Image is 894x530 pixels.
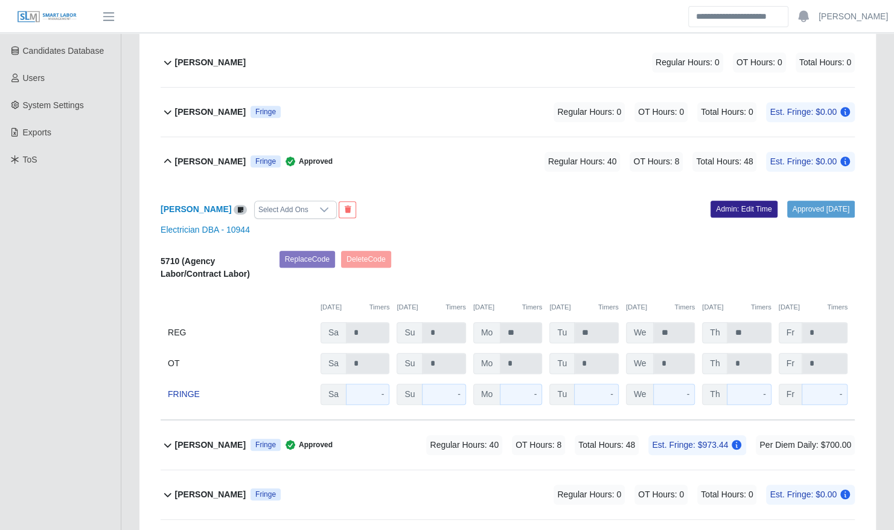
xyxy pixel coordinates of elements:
[255,107,276,117] span: Fringe
[598,302,619,312] button: Timers
[697,485,756,505] span: Total Hours: 0
[473,322,500,343] span: Mo
[763,389,766,399] span: -
[796,53,855,73] span: Total Hours: 0
[23,128,51,137] span: Exports
[779,353,802,374] span: Fr
[710,201,777,218] a: Admin: Edit Time
[544,152,621,172] span: Regular Hours: 40
[23,46,104,56] span: Candidates Database
[445,302,466,312] button: Timers
[766,102,855,122] span: Est. Fringe: $0.00
[674,302,695,312] button: Timers
[175,106,246,118] b: [PERSON_NAME]
[610,389,613,399] span: -
[251,106,281,118] div: Prevailing Wage (Fringe Eligible)
[175,56,246,69] b: [PERSON_NAME]
[161,204,231,214] a: [PERSON_NAME]
[168,353,313,374] div: OT
[281,439,333,451] span: Approved
[161,88,855,137] button: [PERSON_NAME] Fringe Regular Hours: 0 OT Hours: 0 Total Hours: 0 Est. Fringe: $0.00
[549,322,575,343] span: Tu
[23,100,84,110] span: System Settings
[251,488,281,500] div: Prevailing Wage (Fringe Eligible)
[756,435,855,455] span: Per Diem Daily: $700.00
[554,102,625,122] span: Regular Hours: 0
[473,302,542,312] div: [DATE]
[161,137,855,186] button: [PERSON_NAME] Fringe Approved Regular Hours: 40 OT Hours: 8 Total Hours: 48 Est. Fringe: $0.00
[702,322,727,343] span: Th
[549,302,618,312] div: [DATE]
[549,353,575,374] span: Tu
[17,10,77,24] img: SLM Logo
[751,302,771,312] button: Timers
[554,485,625,505] span: Regular Hours: 0
[473,353,500,374] span: Mo
[161,38,855,87] button: [PERSON_NAME] Regular Hours: 0 OT Hours: 0 Total Hours: 0
[161,421,855,470] button: [PERSON_NAME] Fringe Approved Regular Hours: 40 OT Hours: 8 Total Hours: 48 Est. Fringe: $973.44 ...
[692,152,756,172] span: Total Hours: 48
[369,302,390,312] button: Timers
[426,435,502,455] span: Regular Hours: 40
[779,302,848,312] div: [DATE]
[686,389,689,399] span: -
[397,384,423,405] span: Su
[534,389,537,399] span: -
[161,470,855,519] button: [PERSON_NAME] Fringe Regular Hours: 0 OT Hours: 0 Total Hours: 0 Est. Fringe: $0.00
[255,490,276,499] span: Fringe
[652,53,723,73] span: Regular Hours: 0
[512,435,565,455] span: OT Hours: 8
[161,256,250,279] b: 5710 (Agency Labor/Contract Labor)
[839,389,842,399] span: -
[168,388,200,401] span: FRINGE
[382,389,385,399] span: -
[648,435,746,455] span: Est. Fringe: $973.44
[575,435,639,455] span: Total Hours: 48
[634,485,688,505] span: OT Hours: 0
[279,251,335,268] button: ReplaceCode
[634,102,688,122] span: OT Hours: 0
[339,201,356,218] button: End Worker & Remove from the Timesheet
[321,384,346,405] span: Sa
[626,384,654,405] span: We
[175,155,246,168] b: [PERSON_NAME]
[630,152,683,172] span: OT Hours: 8
[819,10,888,23] a: [PERSON_NAME]
[766,485,855,505] span: Est. Fringe: $0.00
[255,440,276,450] span: Fringe
[175,488,246,501] b: [PERSON_NAME]
[161,225,250,234] a: Electrician DBA - 10944
[341,251,391,268] button: DeleteCode
[397,353,423,374] span: Su
[787,201,855,218] a: Approved [DATE]
[702,302,771,312] div: [DATE]
[321,353,346,374] span: Sa
[23,155,37,164] span: ToS
[281,155,333,167] span: Approved
[255,201,312,218] div: Select Add Ons
[321,322,346,343] span: Sa
[697,102,756,122] span: Total Hours: 0
[522,302,542,312] button: Timers
[779,384,802,405] span: Fr
[688,6,788,27] input: Search
[702,384,727,405] span: Th
[626,353,654,374] span: We
[827,302,848,312] button: Timers
[251,439,281,451] div: Prevailing Wage (Fringe Eligible)
[255,157,276,166] span: Fringe
[626,302,695,312] div: [DATE]
[779,322,802,343] span: Fr
[733,53,786,73] span: OT Hours: 0
[458,389,461,399] span: -
[321,302,389,312] div: [DATE]
[251,155,281,167] div: Prevailing Wage (Fringe Eligible)
[168,322,313,343] div: REG
[175,439,246,451] b: [PERSON_NAME]
[397,302,465,312] div: [DATE]
[766,152,855,172] span: Est. Fringe: $0.00
[23,73,45,83] span: Users
[473,384,500,405] span: Mo
[397,322,423,343] span: Su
